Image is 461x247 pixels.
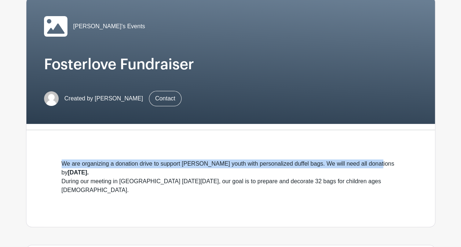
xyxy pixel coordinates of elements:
h1: Fosterlove Fundraiser [44,56,417,73]
img: default-ce2991bfa6775e67f084385cd625a349d9dcbb7a52a09fb2fda1e96e2d18dcdb.png [44,91,59,106]
div: We are organizing a donation drive to support [PERSON_NAME] youth with personalized duffel bags. ... [62,159,400,195]
strong: [DATE]. [67,169,88,176]
span: Created by [PERSON_NAME] [65,94,143,103]
a: Contact [149,91,182,106]
span: [PERSON_NAME]'s Events [73,22,145,31]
